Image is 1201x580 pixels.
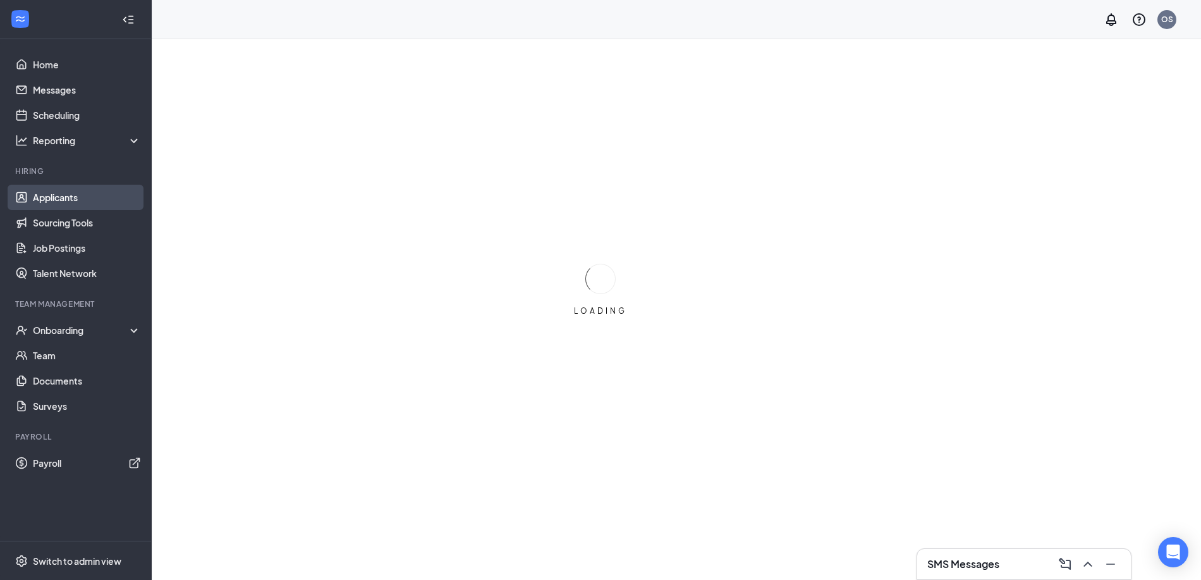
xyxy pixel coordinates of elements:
svg: ComposeMessage [1058,557,1073,572]
div: Onboarding [33,324,130,336]
div: OS [1161,14,1173,25]
button: ComposeMessage [1055,554,1075,574]
a: Scheduling [33,102,141,128]
div: Payroll [15,431,138,442]
div: Switch to admin view [33,555,121,567]
a: PayrollExternalLink [33,450,141,476]
a: Job Postings [33,235,141,261]
button: Minimize [1100,554,1121,574]
a: Messages [33,77,141,102]
svg: Collapse [122,13,135,26]
a: Team [33,343,141,368]
a: Documents [33,368,141,393]
svg: Minimize [1103,557,1118,572]
a: Sourcing Tools [33,210,141,235]
a: Home [33,52,141,77]
div: Open Intercom Messenger [1158,537,1188,567]
svg: WorkstreamLogo [14,13,27,25]
div: Hiring [15,166,138,176]
svg: QuestionInfo [1131,12,1147,27]
svg: Notifications [1104,12,1119,27]
div: Team Management [15,299,138,309]
div: LOADING [569,305,632,316]
svg: ChevronUp [1080,557,1095,572]
a: Surveys [33,393,141,419]
svg: Analysis [15,134,28,147]
button: ChevronUp [1078,554,1098,574]
a: Talent Network [33,261,141,286]
a: Applicants [33,185,141,210]
h3: SMS Messages [927,557,999,571]
svg: UserCheck [15,324,28,336]
svg: Settings [15,555,28,567]
div: Reporting [33,134,142,147]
